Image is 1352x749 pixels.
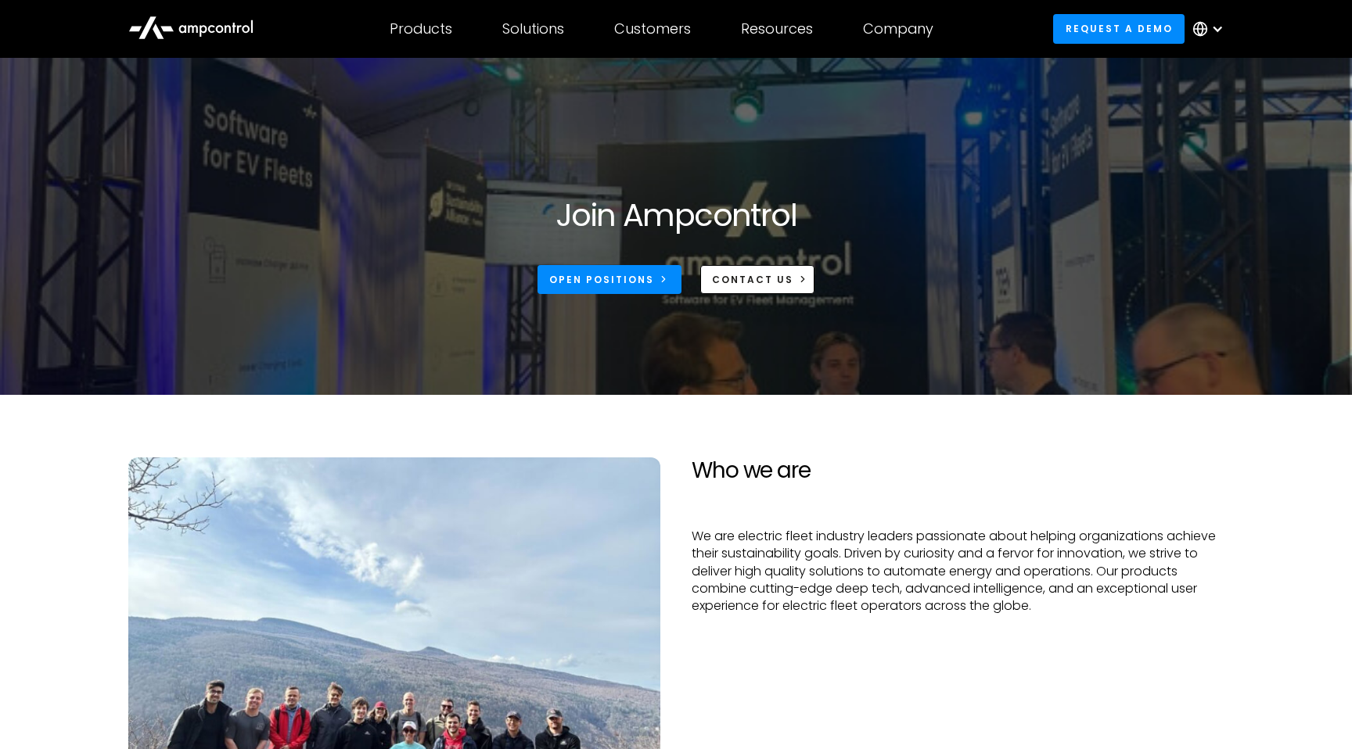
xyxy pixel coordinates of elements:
div: Products [390,20,452,38]
a: Open Positions [538,265,681,294]
a: CONTACT US [700,265,815,294]
div: Customers [614,20,691,38]
div: Solutions [502,20,564,38]
div: Company [863,20,933,38]
h2: Who we are [692,457,1224,484]
a: Request a demo [1053,14,1185,43]
h1: Join Ampcontrol [556,196,796,234]
div: Resources [741,20,813,38]
p: We are electric fleet industry leaders passionate about helping organizations achieve their susta... [692,528,1224,615]
div: CONTACT US [712,273,793,287]
div: Open Positions [549,273,654,287]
